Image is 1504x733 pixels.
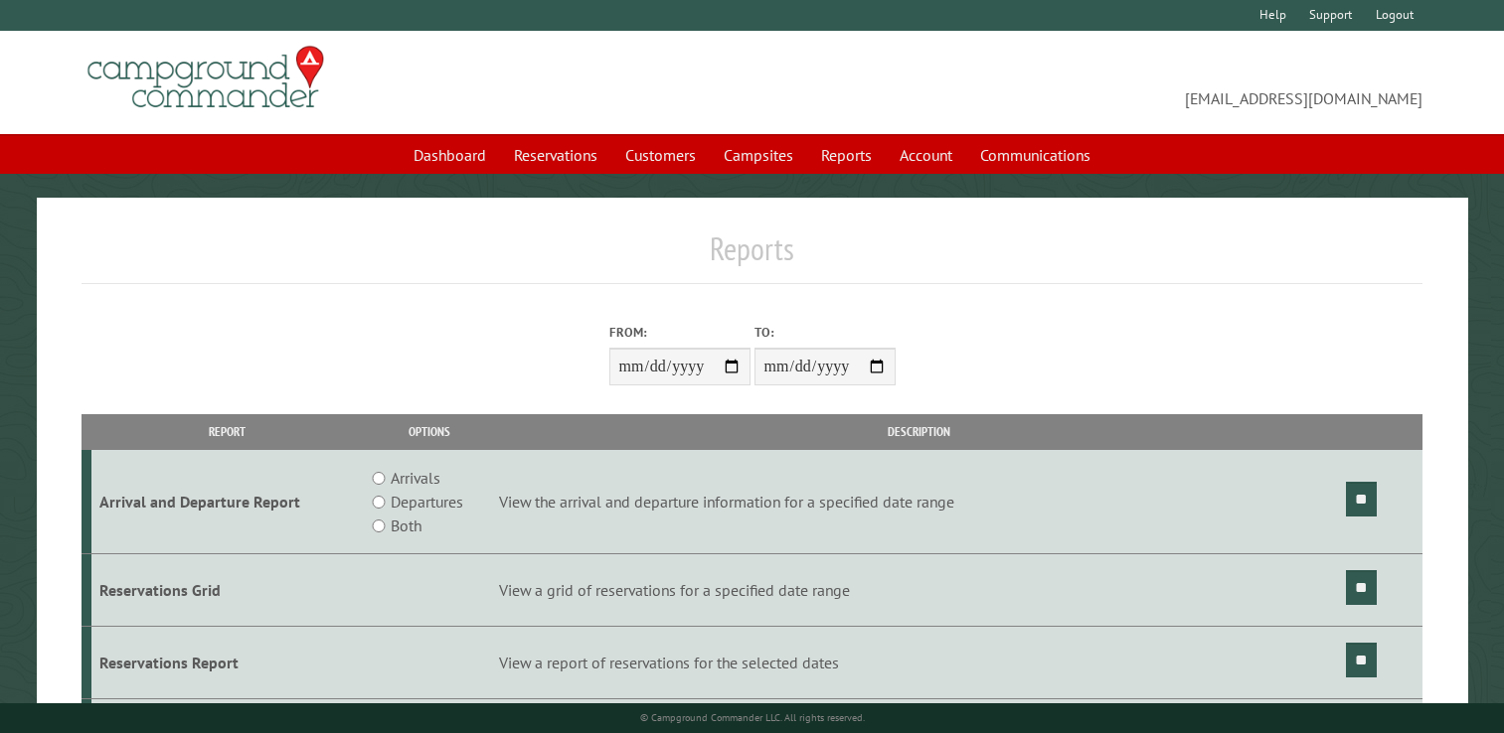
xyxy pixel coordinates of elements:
[640,711,865,724] small: © Campground Commander LLC. All rights reserved.
[609,323,751,342] label: From:
[91,450,364,554] td: Arrival and Departure Report
[712,136,805,174] a: Campsites
[391,466,440,490] label: Arrivals
[496,626,1343,698] td: View a report of reservations for the selected dates
[968,136,1102,174] a: Communications
[82,229,1422,284] h1: Reports
[752,55,1423,110] span: [EMAIL_ADDRESS][DOMAIN_NAME]
[391,490,463,513] label: Departures
[91,626,364,698] td: Reservations Report
[91,414,364,449] th: Report
[391,513,421,537] label: Both
[496,414,1343,449] th: Description
[888,136,964,174] a: Account
[502,136,609,174] a: Reservations
[402,136,498,174] a: Dashboard
[91,554,364,627] td: Reservations Grid
[82,39,330,116] img: Campground Commander
[809,136,884,174] a: Reports
[754,323,896,342] label: To:
[613,136,708,174] a: Customers
[364,414,496,449] th: Options
[496,450,1343,554] td: View the arrival and departure information for a specified date range
[496,554,1343,627] td: View a grid of reservations for a specified date range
